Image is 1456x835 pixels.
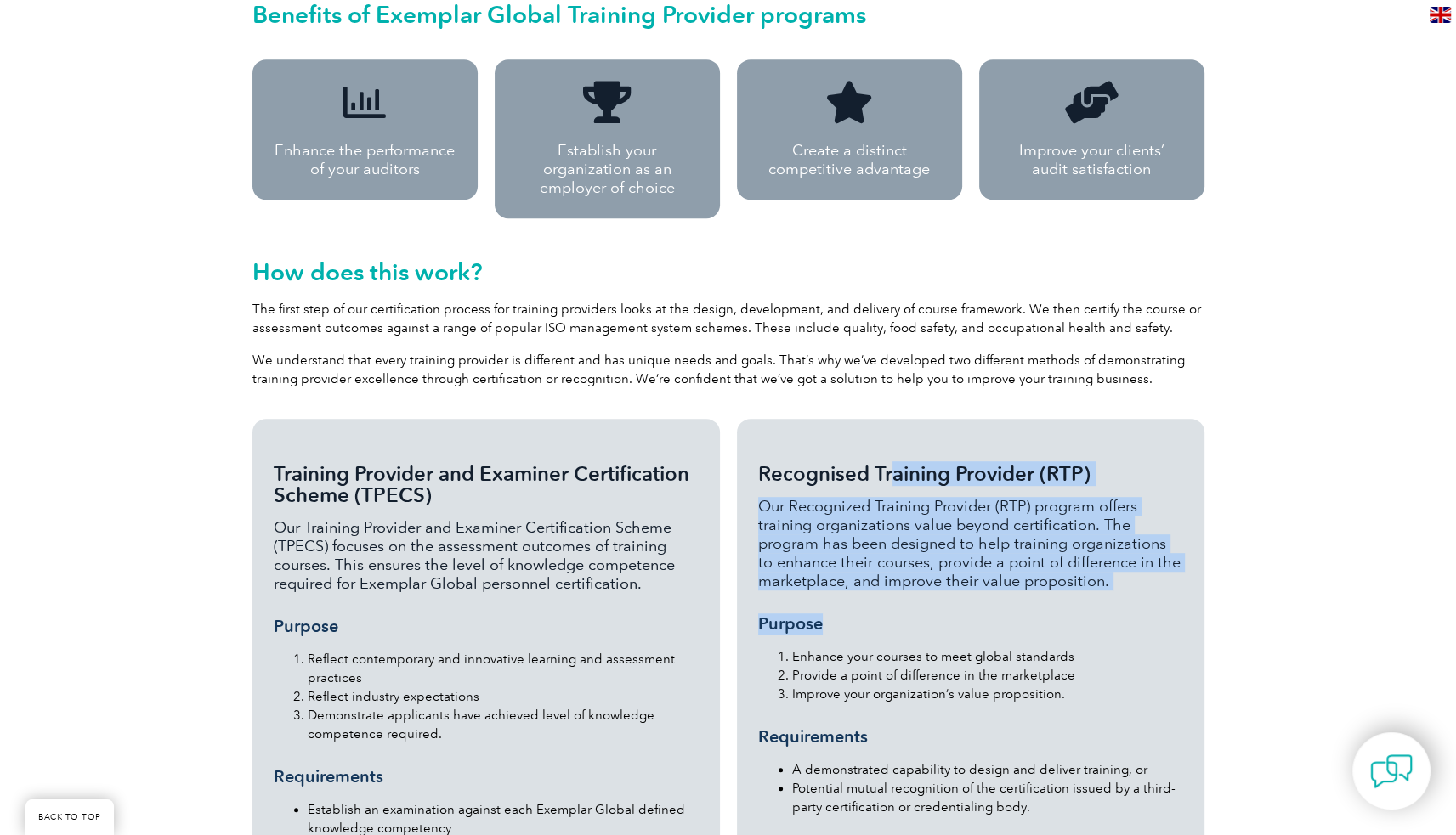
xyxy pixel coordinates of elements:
h2: How does this work? [252,258,1204,285]
h3: Requirements [758,726,1183,748]
li: Improve your organization’s value proposition. [792,685,1183,703]
img: en [1430,7,1451,23]
span: Recognised Training Provider (RTP) [758,461,1091,486]
li: Reflect contemporary and innovative learning and assessment practices [308,650,699,687]
p: The first step of our certification process for training providers looks at the design, developme... [252,300,1204,337]
img: contact-chat.png [1370,750,1413,793]
li: Provide a point of difference in the marketplace [792,666,1183,685]
span: Training Provider and Examiner Certification Scheme (TPECS) [274,461,689,507]
li: Enhance your courses to meet global standards [792,647,1183,666]
li: Potential mutual recognition of the certification issued by a third-party certification or creden... [792,779,1183,816]
p: Improve your clients’ audit satisfaction [1000,141,1183,178]
h3: Purpose [758,613,1183,635]
li: Demonstrate applicants have achieved level of knowledge competence required. [308,706,699,743]
p: We understand that every training provider is different and has unique needs and goals. That’s wh... [252,351,1204,388]
a: BACK TO TOP [25,799,114,835]
li: Reflect industry expectations [308,687,699,706]
p: Establish your organization as an employer of choice [513,141,701,197]
h2: Benefits of Exemplar Global Training Provider programs [252,1,1204,28]
p: Our Training Provider and Examiner Certification Scheme (TPECS) focuses on the assessment outcome... [274,518,699,593]
p: Our Recognized Training Provider (RTP) program offers training organizations value beyond certifi... [758,497,1183,590]
li: A demonstrated capability to design and deliver training, or [792,760,1183,779]
h3: Purpose [274,616,699,637]
p: Create a distinct competitive advantage [758,141,941,178]
h3: Requirements [274,766,699,787]
p: Enhance the performance of your auditors [274,141,456,178]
